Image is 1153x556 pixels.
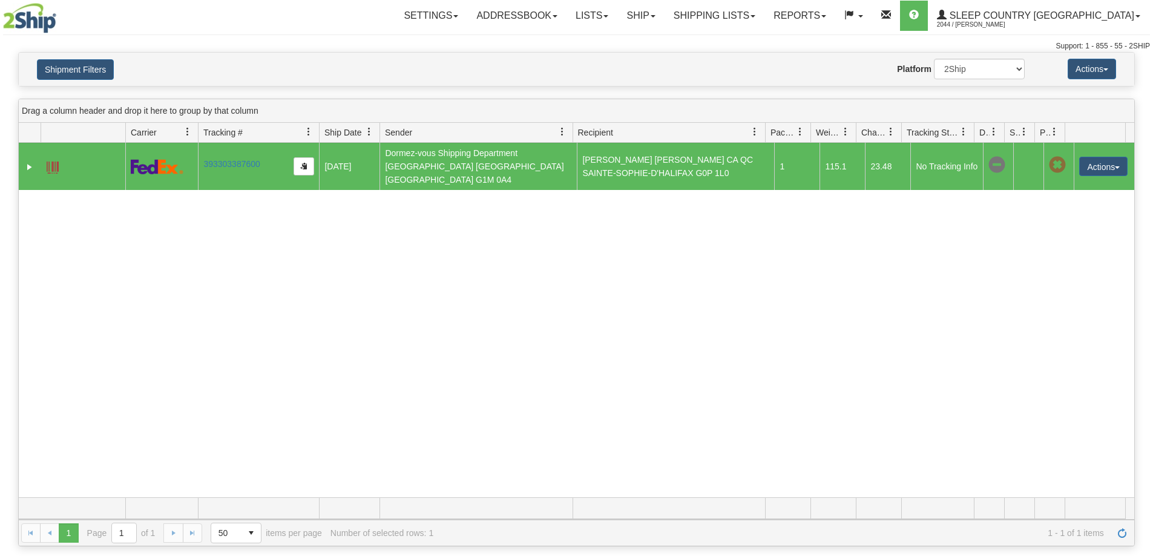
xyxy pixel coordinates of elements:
[820,143,865,190] td: 115.1
[203,159,260,169] a: 393303387600
[1049,157,1066,174] span: Pickup Not Assigned
[984,122,1004,142] a: Delivery Status filter column settings
[241,523,261,543] span: select
[907,126,959,139] span: Tracking Status
[865,143,910,190] td: 23.48
[567,1,617,31] a: Lists
[47,156,59,175] a: Label
[1040,126,1050,139] span: Pickup Status
[764,1,835,31] a: Reports
[790,122,810,142] a: Packages filter column settings
[988,157,1005,174] span: No Tracking Info
[131,159,183,174] img: 2 - FedEx Express®
[578,126,613,139] span: Recipient
[211,523,261,543] span: Page sizes drop down
[947,10,1134,21] span: Sleep Country [GEOGRAPHIC_DATA]
[953,122,974,142] a: Tracking Status filter column settings
[665,1,764,31] a: Shipping lists
[385,126,412,139] span: Sender
[112,523,136,543] input: Page 1
[979,126,990,139] span: Delivery Status
[937,19,1028,31] span: 2044 / [PERSON_NAME]
[1044,122,1065,142] a: Pickup Status filter column settings
[1068,59,1116,79] button: Actions
[1010,126,1020,139] span: Shipment Issues
[1125,216,1152,339] iframe: chat widget
[770,126,796,139] span: Packages
[177,122,198,142] a: Carrier filter column settings
[59,523,78,543] span: Page 1
[552,122,573,142] a: Sender filter column settings
[577,143,774,190] td: [PERSON_NAME] [PERSON_NAME] CA QC SAINTE-SOPHIE-D'HALIFAX G0P 1L0
[330,528,433,538] div: Number of selected rows: 1
[442,528,1104,538] span: 1 - 1 of 1 items
[211,523,322,543] span: items per page
[910,143,983,190] td: No Tracking Info
[19,99,1134,123] div: grid grouping header
[816,126,841,139] span: Weight
[467,1,567,31] a: Addressbook
[1079,157,1128,176] button: Actions
[897,63,931,75] label: Platform
[744,122,765,142] a: Recipient filter column settings
[37,59,114,80] button: Shipment Filters
[774,143,820,190] td: 1
[861,126,887,139] span: Charge
[324,126,361,139] span: Ship Date
[379,143,577,190] td: Dormez-vous Shipping Department [GEOGRAPHIC_DATA] [GEOGRAPHIC_DATA] [GEOGRAPHIC_DATA] G1M 0A4
[395,1,467,31] a: Settings
[131,126,157,139] span: Carrier
[87,523,156,543] span: Page of 1
[617,1,664,31] a: Ship
[319,143,379,190] td: [DATE]
[24,161,36,173] a: Expand
[359,122,379,142] a: Ship Date filter column settings
[928,1,1149,31] a: Sleep Country [GEOGRAPHIC_DATA] 2044 / [PERSON_NAME]
[1112,523,1132,543] a: Refresh
[835,122,856,142] a: Weight filter column settings
[3,41,1150,51] div: Support: 1 - 855 - 55 - 2SHIP
[3,3,56,33] img: logo2044.jpg
[218,527,234,539] span: 50
[294,157,314,175] button: Copy to clipboard
[203,126,243,139] span: Tracking #
[1014,122,1034,142] a: Shipment Issues filter column settings
[298,122,319,142] a: Tracking # filter column settings
[881,122,901,142] a: Charge filter column settings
